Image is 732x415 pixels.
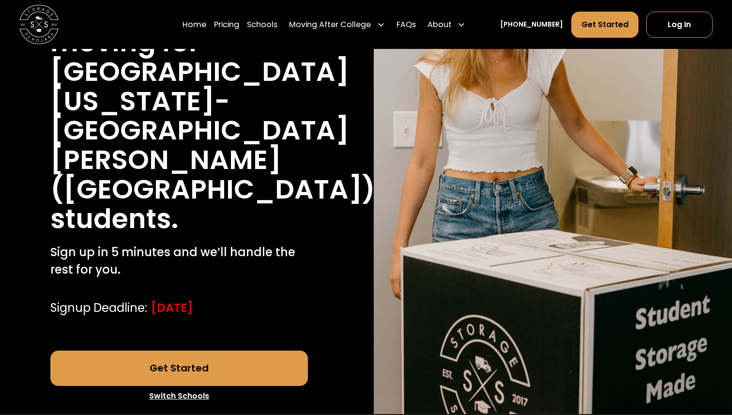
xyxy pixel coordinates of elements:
img: Storage Scholars main logo [19,5,59,44]
a: Log In [646,11,713,37]
h1: students. [50,204,178,234]
a: home [19,5,59,44]
div: Signup Deadline: [50,299,147,317]
div: About [424,11,469,38]
a: Get Started [571,11,639,37]
a: Home [183,11,206,38]
div: Moving After College [285,11,388,38]
div: Moving After College [289,18,371,30]
a: [PHONE_NUMBER] [500,19,563,30]
h1: [GEOGRAPHIC_DATA][US_STATE]-[GEOGRAPHIC_DATA][PERSON_NAME] ([GEOGRAPHIC_DATA]) [50,57,375,204]
a: Get Started [50,351,308,385]
a: Schools [247,11,277,38]
div: About [427,18,452,30]
a: FAQs [396,11,416,38]
p: Sign up in 5 minutes and we’ll handle the rest for you. [50,244,308,278]
a: Pricing [214,11,239,38]
div: [DATE] [151,299,193,317]
a: Switch Schools [50,386,308,406]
